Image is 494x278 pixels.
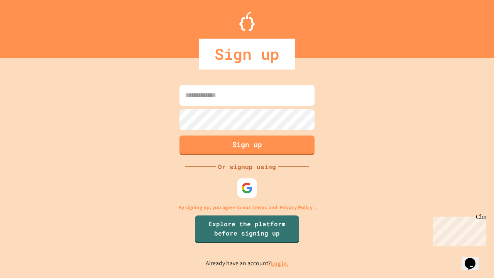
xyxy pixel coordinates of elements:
[216,162,278,171] div: Or signup using
[252,203,267,212] a: Terms
[178,203,316,212] p: By signing up, you agree to our and .
[179,136,315,155] button: Sign up
[206,259,289,268] p: Already have an account?
[462,247,486,270] iframe: chat widget
[279,203,313,212] a: Privacy Policy
[430,214,486,246] iframe: chat widget
[241,182,253,194] img: google-icon.svg
[199,39,295,69] div: Sign up
[195,215,299,243] a: Explore the platform before signing up
[3,3,53,49] div: Chat with us now!Close
[239,12,255,31] img: Logo.svg
[271,259,289,268] a: Log in.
